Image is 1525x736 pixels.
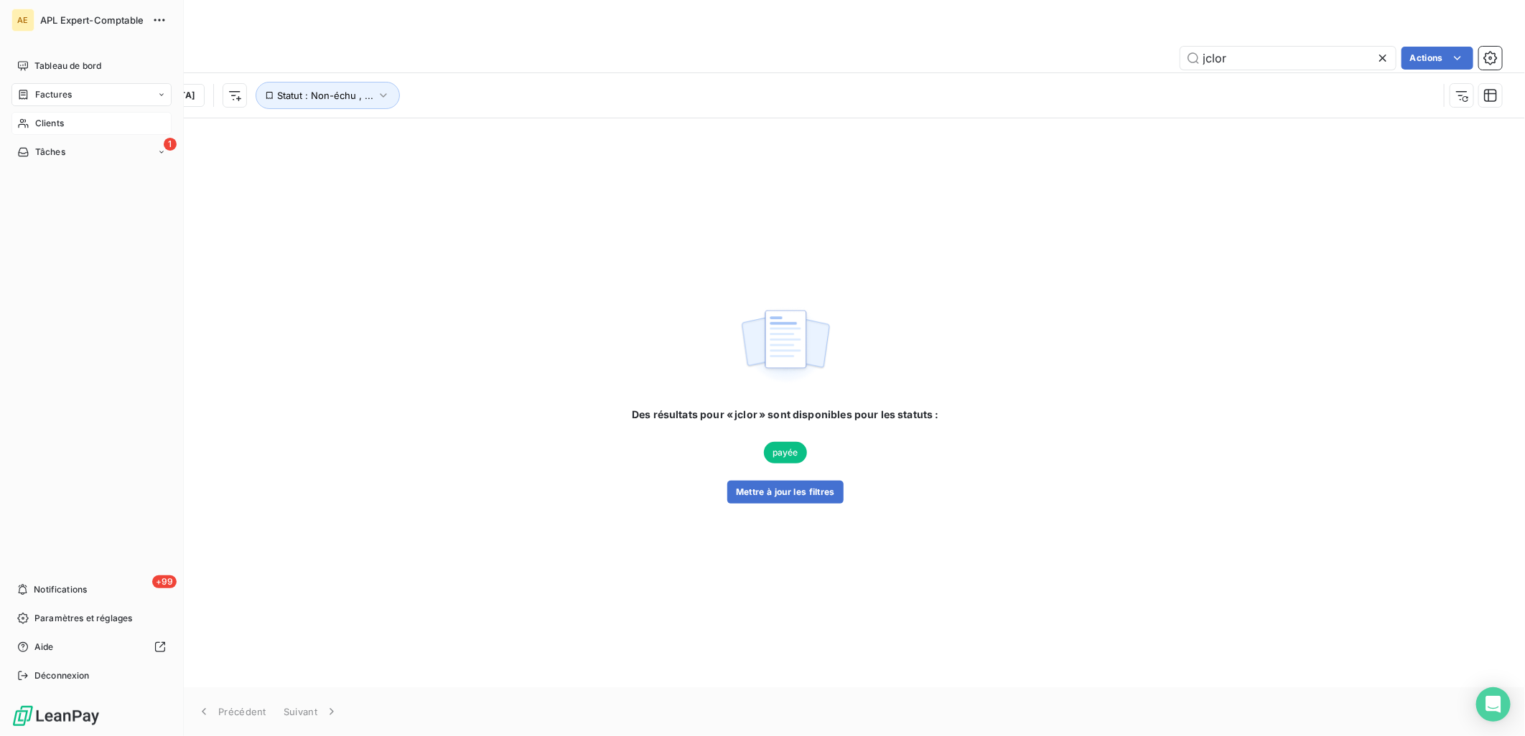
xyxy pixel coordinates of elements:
[34,583,87,596] span: Notifications
[1476,687,1511,722] div: Open Intercom Messenger
[11,607,172,630] a: Paramètres et réglages
[164,138,177,151] span: 1
[11,55,172,77] a: Tableau de bord
[11,141,172,164] a: 1Tâches
[256,82,400,109] button: Statut : Non-échu , ...
[188,697,275,727] button: Précédent
[35,117,64,130] span: Clients
[740,302,831,391] img: empty state
[727,481,844,504] button: Mettre à jour les filtres
[632,407,939,422] span: Des résultats pour « jclor » sont disponibles pour les statuts :
[34,60,101,72] span: Tableau de bord
[11,9,34,32] div: AE
[35,88,72,101] span: Factures
[275,697,348,727] button: Suivant
[11,112,172,135] a: Clients
[11,83,172,106] a: Factures
[1402,47,1473,70] button: Actions
[34,612,132,625] span: Paramètres et réglages
[1180,47,1396,70] input: Rechercher
[34,669,90,682] span: Déconnexion
[35,146,65,159] span: Tâches
[40,14,144,26] span: APL Expert-Comptable
[764,442,807,463] span: payée
[11,704,101,727] img: Logo LeanPay
[277,90,373,101] span: Statut : Non-échu , ...
[34,641,54,654] span: Aide
[11,636,172,659] a: Aide
[152,575,177,588] span: +99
